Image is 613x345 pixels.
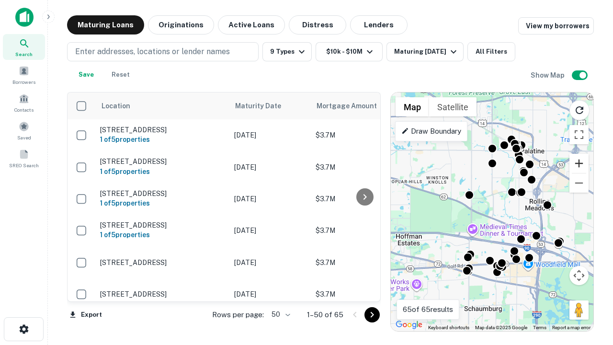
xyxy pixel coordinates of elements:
h6: 1 of 5 properties [100,166,225,177]
button: All Filters [467,42,515,61]
p: [DATE] [234,289,306,299]
button: Distress [289,15,346,34]
button: Enter addresses, locations or lender names [67,42,259,61]
p: $3.7M [316,194,411,204]
h6: Show Map [531,70,566,80]
button: Save your search to get updates of matches that match your search criteria. [71,65,102,84]
p: [DATE] [234,162,306,172]
p: [STREET_ADDRESS] [100,157,225,166]
button: Reset [105,65,136,84]
button: Show street map [396,97,429,116]
div: 50 [268,308,292,322]
span: Borrowers [12,78,35,86]
button: Show satellite imagery [429,97,477,116]
a: Search [3,34,45,60]
th: Location [95,92,229,119]
button: Keyboard shortcuts [428,324,469,331]
iframe: Chat Widget [565,268,613,314]
th: Maturity Date [229,92,311,119]
p: [DATE] [234,130,306,140]
p: [STREET_ADDRESS] [100,221,225,230]
button: Zoom out [569,173,589,193]
th: Mortgage Amount [311,92,416,119]
a: Report a map error [552,325,590,330]
a: View my borrowers [518,17,594,34]
p: [DATE] [234,194,306,204]
span: Contacts [14,106,34,114]
p: $3.7M [316,225,411,236]
p: $3.7M [316,257,411,268]
p: [STREET_ADDRESS] [100,290,225,299]
h6: 1 of 5 properties [100,230,225,240]
p: Draw Boundary [401,126,461,137]
button: Toggle fullscreen view [569,125,589,144]
a: Borrowers [3,62,45,88]
p: [DATE] [234,257,306,268]
button: Export [67,308,104,322]
button: Reload search area [569,100,590,120]
button: Originations [148,15,214,34]
div: Maturing [DATE] [394,46,459,57]
h6: 1 of 5 properties [100,134,225,145]
a: Open this area in Google Maps (opens a new window) [393,319,425,331]
button: Go to next page [364,307,380,322]
a: SREO Search [3,145,45,171]
span: Maturity Date [235,100,294,112]
button: Lenders [350,15,408,34]
p: $3.7M [316,130,411,140]
p: [STREET_ADDRESS] [100,126,225,134]
p: [STREET_ADDRESS] [100,258,225,267]
p: 1–50 of 65 [307,309,343,321]
a: Terms (opens in new tab) [533,325,546,330]
span: Map data ©2025 Google [475,325,527,330]
button: Active Loans [218,15,285,34]
img: capitalize-icon.png [15,8,34,27]
a: Saved [3,117,45,143]
h6: 1 of 5 properties [100,198,225,208]
button: Maturing [DATE] [386,42,464,61]
p: $3.7M [316,162,411,172]
button: $10k - $10M [316,42,383,61]
p: $3.7M [316,289,411,299]
p: [STREET_ADDRESS] [100,189,225,198]
button: 9 Types [262,42,312,61]
p: [DATE] [234,225,306,236]
p: Rows per page: [212,309,264,321]
button: Zoom in [569,154,589,173]
span: Search [15,50,33,58]
div: 0 0 [391,92,593,331]
p: Enter addresses, locations or lender names [75,46,230,57]
button: Maturing Loans [67,15,144,34]
span: Saved [17,134,31,141]
span: Location [101,100,130,112]
img: Google [393,319,425,331]
button: Map camera controls [569,266,589,285]
span: SREO Search [9,161,39,169]
a: Contacts [3,90,45,115]
span: Mortgage Amount [317,100,389,112]
p: 65 of 65 results [403,304,453,315]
